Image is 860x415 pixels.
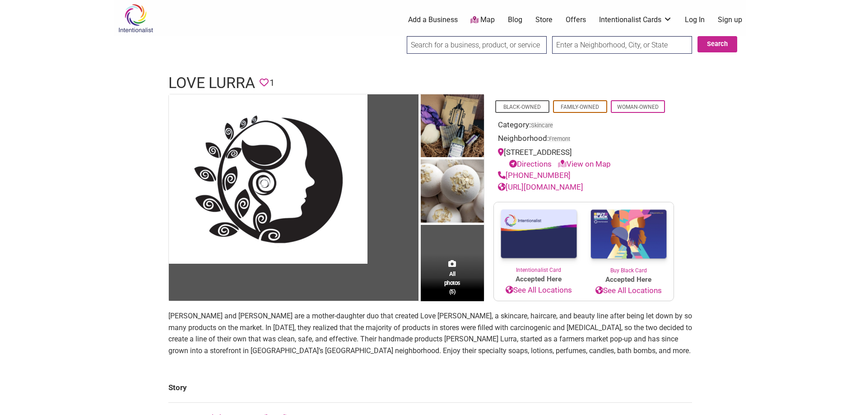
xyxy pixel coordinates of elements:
[617,104,659,110] a: Woman-Owned
[584,202,674,275] a: Buy Black Card
[503,104,541,110] a: Black-Owned
[498,147,669,170] div: [STREET_ADDRESS]
[444,270,460,295] span: All photos (5)
[270,76,274,90] span: 1
[114,4,157,33] img: Intentionalist
[584,202,674,266] img: Buy Black Card
[531,122,553,129] a: Skincare
[549,136,570,142] span: Fremont
[718,15,742,25] a: Sign up
[584,275,674,285] span: Accepted Here
[494,274,584,284] span: Accepted Here
[169,94,367,264] img: Love Lurra logo
[558,159,611,168] a: View on Map
[599,15,672,25] a: Intentionalist Cards
[498,133,669,147] div: Neighborhood:
[494,284,584,296] a: See All Locations
[584,285,674,297] a: See All Locations
[168,373,692,403] td: Story
[470,15,495,25] a: Map
[168,72,255,94] h1: Love Lurra
[494,202,584,266] img: Intentionalist Card
[498,182,583,191] a: [URL][DOMAIN_NAME]
[697,36,737,52] button: Search
[566,15,586,25] a: Offers
[168,310,692,356] p: [PERSON_NAME] and [PERSON_NAME] are a mother-daughter duo that created Love [PERSON_NAME], a skin...
[561,104,599,110] a: Family-Owned
[508,15,522,25] a: Blog
[509,159,552,168] a: Directions
[494,202,584,274] a: Intentionalist Card
[535,15,553,25] a: Store
[408,15,458,25] a: Add a Business
[498,171,571,180] a: [PHONE_NUMBER]
[685,15,705,25] a: Log In
[552,36,692,54] input: Enter a Neighborhood, City, or State
[498,119,669,133] div: Category:
[421,94,484,160] img: Love Lurra bundle
[407,36,547,54] input: Search for a business, product, or service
